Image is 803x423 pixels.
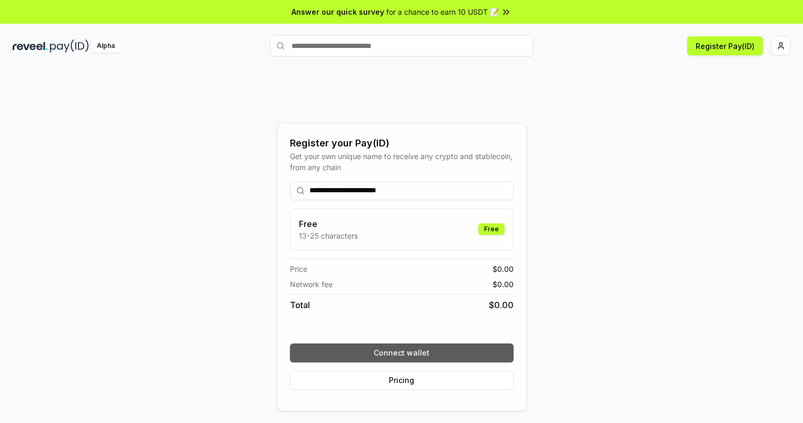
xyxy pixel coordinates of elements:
[493,279,514,290] span: $ 0.00
[292,6,384,17] span: Answer our quick survey
[299,218,358,230] h3: Free
[489,299,514,311] span: $ 0.00
[687,36,763,55] button: Register Pay(ID)
[290,136,514,151] div: Register your Pay(ID)
[13,40,48,53] img: reveel_dark
[290,371,514,390] button: Pricing
[290,299,310,311] span: Total
[290,263,307,274] span: Price
[50,40,89,53] img: pay_id
[290,343,514,362] button: Connect wallet
[290,151,514,173] div: Get your own unique name to receive any crypto and stablecoin, from any chain
[290,279,333,290] span: Network fee
[386,6,499,17] span: for a chance to earn 10 USDT 📝
[299,230,358,241] p: 13-25 characters
[91,40,121,53] div: Alpha
[478,223,505,235] div: Free
[493,263,514,274] span: $ 0.00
